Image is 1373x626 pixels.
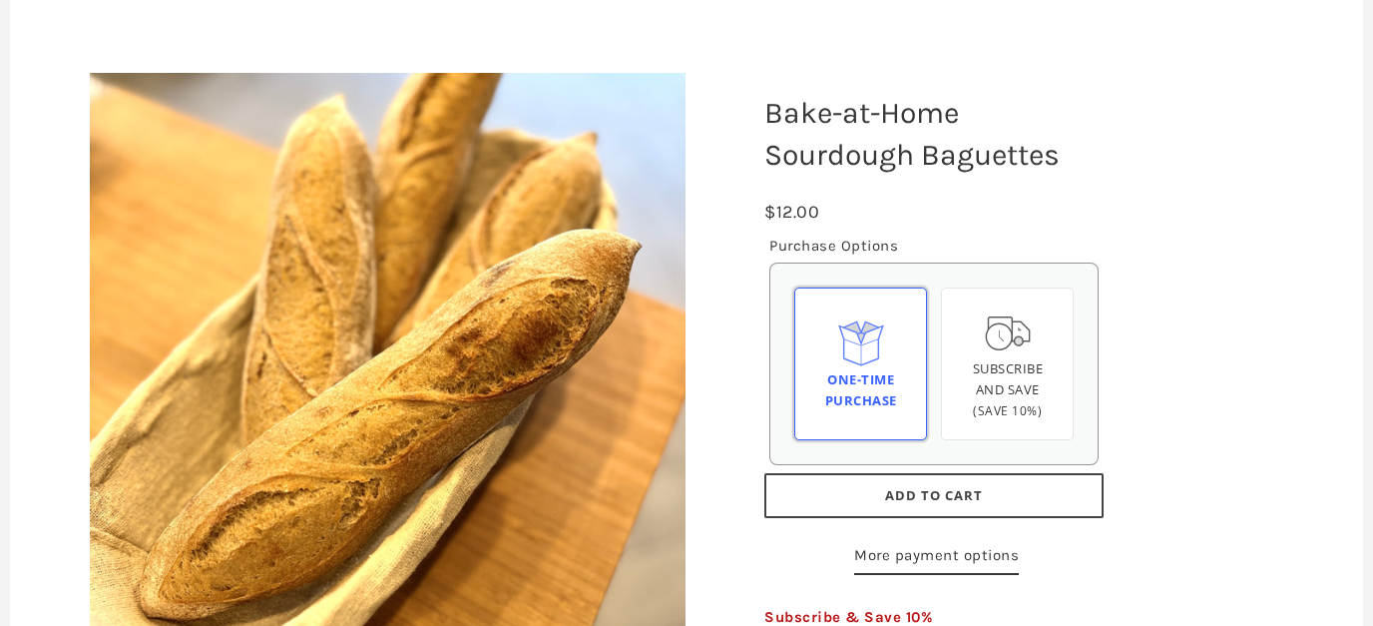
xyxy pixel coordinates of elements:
legend: Purchase Options [769,234,898,258]
span: Add to Cart [885,486,983,504]
span: Subscribe and save [973,359,1044,398]
div: $12.00 [764,198,819,227]
span: (Save 10%) [973,402,1042,419]
button: Add to Cart [764,473,1104,518]
div: One-time Purchase [811,369,910,411]
h1: Bake-at-Home Sourdough Baguettes [749,82,1119,186]
span: Subscribe & Save 10% [764,608,932,626]
a: More payment options [854,543,1019,575]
